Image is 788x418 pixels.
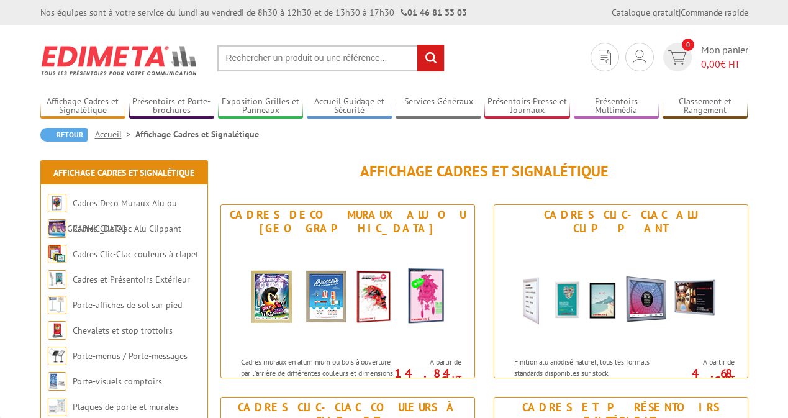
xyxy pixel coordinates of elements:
a: Cadres Deco Muraux Alu ou [GEOGRAPHIC_DATA] [48,198,177,234]
img: Chevalets et stop trottoirs [48,321,66,340]
a: Classement et Rangement [663,96,748,117]
input: Rechercher un produit ou une référence... [217,45,445,71]
div: Cadres Deco Muraux Alu ou [GEOGRAPHIC_DATA] [224,208,471,235]
sup: HT [452,373,461,384]
div: Cadres Clic-Clac Alu Clippant [497,208,745,235]
img: Cadres Deco Muraux Alu ou Bois [48,194,66,212]
img: Plaques de porte et murales [48,398,66,416]
span: € HT [701,57,748,71]
a: Services Généraux [396,96,481,117]
span: A partir de [671,357,735,367]
a: Porte-menus / Porte-messages [73,350,188,361]
li: Affichage Cadres et Signalétique [135,128,259,140]
img: Porte-affiches de sol sur pied [48,296,66,314]
div: Nos équipes sont à votre service du lundi au vendredi de 8h30 à 12h30 et de 13h30 à 17h30 [40,6,467,19]
a: Cadres et Présentoirs Extérieur [73,274,190,285]
a: Cadres Deco Muraux Alu ou [GEOGRAPHIC_DATA] Cadres Deco Muraux Alu ou Bois Cadres muraux en alumi... [220,204,475,378]
img: devis rapide [668,50,686,65]
h1: Affichage Cadres et Signalétique [220,163,748,179]
img: Cadres Deco Muraux Alu ou Bois [233,239,463,350]
img: devis rapide [633,50,646,65]
a: Exposition Grilles et Panneaux [218,96,304,117]
img: Edimeta [40,37,199,83]
sup: HT [725,373,735,384]
img: Cadres Clic-Clac couleurs à clapet [48,245,66,263]
a: devis rapide 0 Mon panier 0,00€ HT [660,43,748,71]
a: Cadres Clic-Clac Alu Clippant [73,223,181,234]
a: Catalogue gratuit [612,7,679,18]
a: Commande rapide [681,7,748,18]
img: Cadres et Présentoirs Extérieur [48,270,66,289]
p: Finition alu anodisé naturel, tous les formats standards disponibles sur stock. [514,357,668,378]
span: Mon panier [701,43,748,71]
a: Présentoirs et Porte-brochures [129,96,215,117]
strong: 01 46 81 33 03 [401,7,467,18]
a: Retour [40,128,88,142]
a: Porte-visuels comptoirs [73,376,162,387]
span: A partir de [398,357,461,367]
img: Porte-menus / Porte-messages [48,347,66,365]
span: 0 [682,39,694,51]
img: Porte-visuels comptoirs [48,372,66,391]
a: Accueil [95,129,135,140]
a: Présentoirs Multimédia [574,96,659,117]
a: Affichage Cadres et Signalétique [40,96,126,117]
a: Porte-affiches de sol sur pied [73,299,182,311]
a: Plaques de porte et murales [73,401,179,412]
a: Cadres Clic-Clac Alu Clippant Cadres Clic-Clac Alu Clippant Finition alu anodisé naturel, tous le... [494,204,748,378]
img: Cadres Clic-Clac Alu Clippant [506,239,736,350]
a: Chevalets et stop trottoirs [73,325,173,336]
p: 14.84 € [392,370,461,384]
a: Présentoirs Presse et Journaux [484,96,570,117]
p: 4.68 € [665,370,735,384]
span: 0,00 [701,58,720,70]
img: devis rapide [599,50,611,65]
a: Accueil Guidage et Sécurité [307,96,392,117]
input: rechercher [417,45,444,71]
div: | [612,6,748,19]
a: Affichage Cadres et Signalétique [53,167,194,178]
a: Cadres Clic-Clac couleurs à clapet [73,248,199,260]
p: Cadres muraux en aluminium ou bois à ouverture par l'arrière de différentes couleurs et dimension... [241,357,395,399]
